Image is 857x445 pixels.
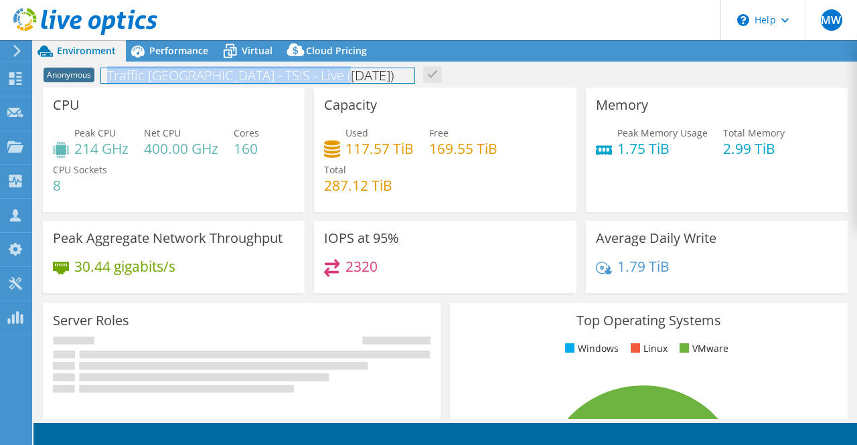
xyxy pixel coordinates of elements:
[324,163,346,176] span: Total
[737,14,749,26] svg: \n
[345,259,378,274] h4: 2320
[821,9,842,31] span: MW
[723,141,785,156] h4: 2.99 TiB
[676,341,728,356] li: VMware
[324,98,377,112] h3: Capacity
[627,341,668,356] li: Linux
[53,163,107,176] span: CPU Sockets
[306,44,367,57] span: Cloud Pricing
[429,141,497,156] h4: 169.55 TiB
[596,231,716,246] h3: Average Daily Write
[345,141,414,156] h4: 117.57 TiB
[53,98,80,112] h3: CPU
[324,231,399,246] h3: IOPS at 95%
[562,341,619,356] li: Windows
[44,68,94,82] span: Anonymous
[74,259,175,274] h4: 30.44 gigabits/s
[234,126,259,139] span: Cores
[617,141,708,156] h4: 1.75 TiB
[429,126,449,139] span: Free
[74,126,116,139] span: Peak CPU
[53,313,129,328] h3: Server Roles
[101,68,414,83] h1: Traffic [GEOGRAPHIC_DATA] - TSIS - Live ([DATE])
[149,44,208,57] span: Performance
[324,178,392,193] h4: 287.12 TiB
[345,126,368,139] span: Used
[53,231,283,246] h3: Peak Aggregate Network Throughput
[242,44,272,57] span: Virtual
[53,178,107,193] h4: 8
[596,98,648,112] h3: Memory
[617,259,670,274] h4: 1.79 TiB
[74,141,129,156] h4: 214 GHz
[57,44,116,57] span: Environment
[144,126,181,139] span: Net CPU
[234,141,259,156] h4: 160
[617,126,708,139] span: Peak Memory Usage
[460,313,838,328] h3: Top Operating Systems
[144,141,218,156] h4: 400.00 GHz
[723,126,785,139] span: Total Memory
